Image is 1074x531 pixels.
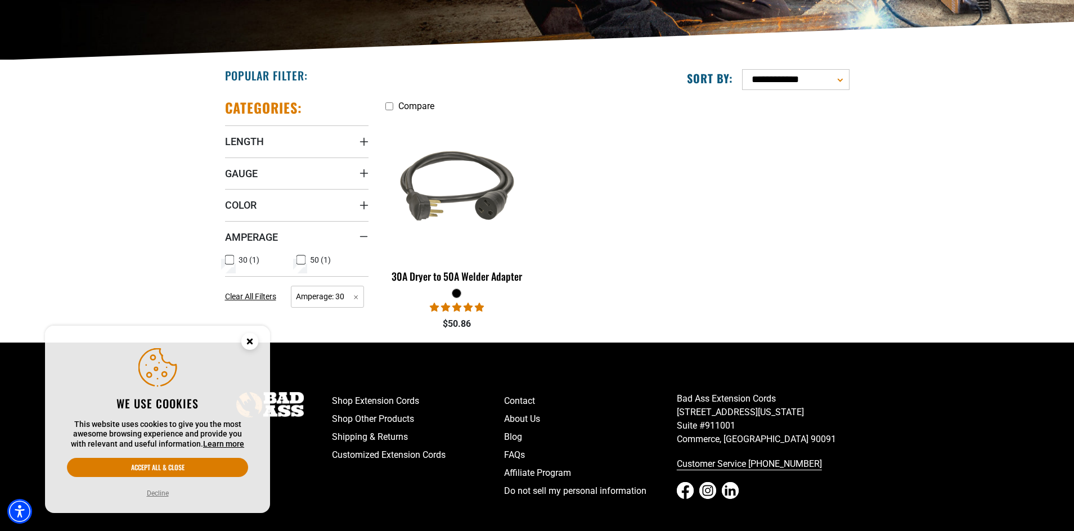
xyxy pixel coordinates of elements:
span: 50 (1) [310,256,331,264]
summary: Gauge [225,157,369,189]
a: LinkedIn - open in a new tab [722,482,739,499]
a: FAQs [504,446,677,464]
a: Clear All Filters [225,291,281,303]
button: Close this option [230,326,270,361]
summary: Color [225,189,369,220]
h2: Popular Filter: [225,68,308,83]
a: This website uses cookies to give you the most awesome browsing experience and provide you with r... [203,439,244,448]
a: Facebook - open in a new tab [677,482,694,499]
span: 30 (1) [239,256,259,264]
a: About Us [504,410,677,428]
button: Decline [143,488,172,499]
a: black 30A Dryer to 50A Welder Adapter [385,117,529,288]
span: Amperage [225,231,278,244]
span: Amperage: 30 [291,286,364,308]
button: Accept all & close [67,458,248,477]
div: 30A Dryer to 50A Welder Adapter [385,271,529,281]
h2: Categories: [225,99,303,116]
p: This website uses cookies to give you the most awesome browsing experience and provide you with r... [67,420,248,449]
summary: Length [225,125,369,157]
a: Contact [504,392,677,410]
span: 5.00 stars [430,302,484,313]
a: Shop Extension Cords [332,392,505,410]
span: Color [225,199,257,211]
h2: We use cookies [67,396,248,411]
span: Length [225,135,264,148]
a: Shop Other Products [332,410,505,428]
label: Sort by: [687,71,733,85]
a: Instagram - open in a new tab [699,482,716,499]
a: Shipping & Returns [332,428,505,446]
a: Do not sell my personal information [504,482,677,500]
div: Accessibility Menu [7,499,32,524]
span: Compare [398,101,434,111]
span: Clear All Filters [225,292,276,301]
a: Amperage: 30 [291,291,364,301]
p: Bad Ass Extension Cords [STREET_ADDRESS][US_STATE] Suite #911001 Commerce, [GEOGRAPHIC_DATA] 90091 [677,392,850,446]
summary: Amperage [225,221,369,253]
a: Blog [504,428,677,446]
img: black [386,123,528,252]
a: call 833-674-1699 [677,455,850,473]
aside: Cookie Consent [45,326,270,514]
a: Customized Extension Cords [332,446,505,464]
a: Affiliate Program [504,464,677,482]
span: Gauge [225,167,258,180]
div: $50.86 [385,317,529,331]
